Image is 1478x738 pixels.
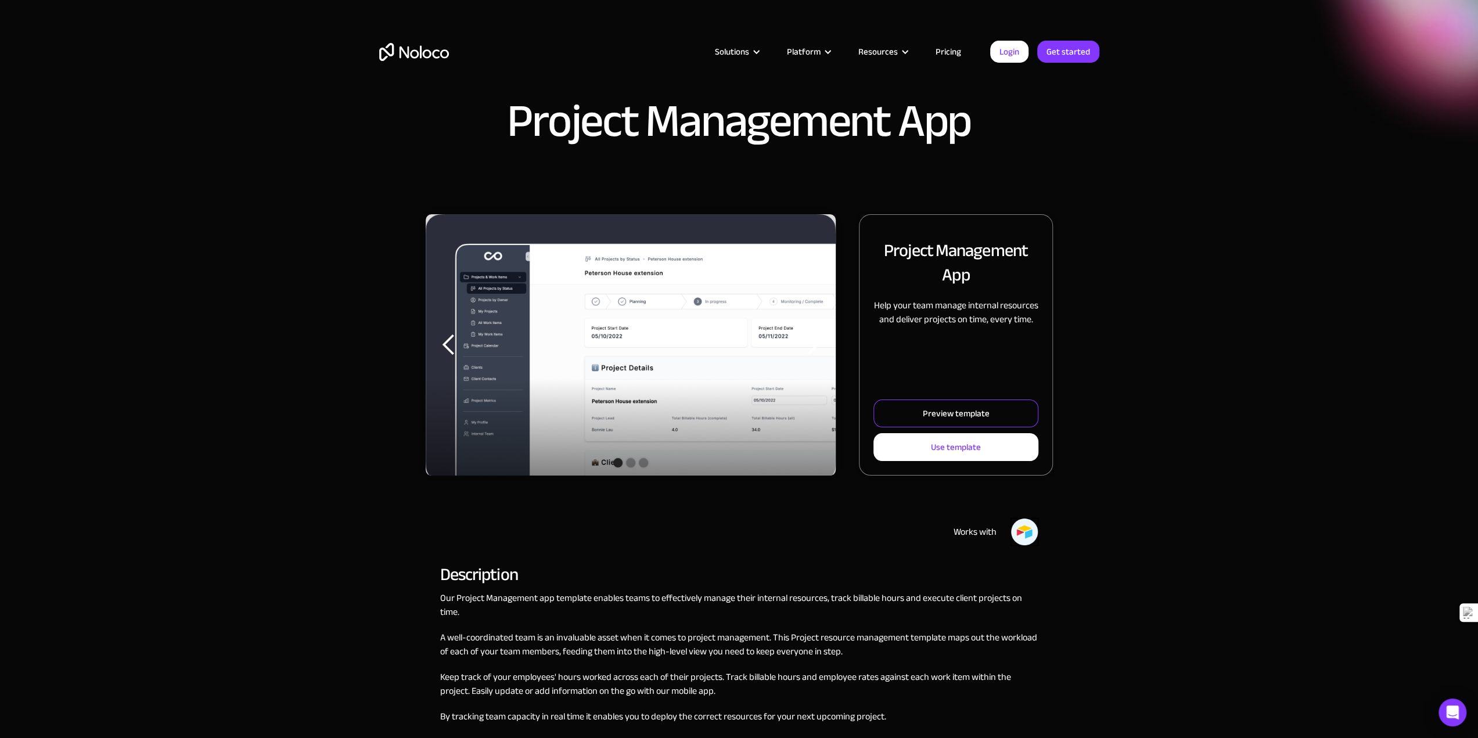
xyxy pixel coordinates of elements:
[440,591,1038,619] p: Our Project Management app template enables teams to effectively manage their internal resources,...
[873,298,1038,326] p: Help your team manage internal resources and deliver projects on time, every time.
[922,406,989,421] div: Preview template
[440,670,1038,698] p: Keep track of your employees' hours worked across each of their projects. Track billable hours an...
[873,399,1038,427] a: Preview template
[715,44,749,59] div: Solutions
[507,98,971,145] h1: Project Management App
[772,44,844,59] div: Platform
[379,43,449,61] a: home
[858,44,898,59] div: Resources
[787,44,821,59] div: Platform
[426,214,836,476] div: 1 of 3
[440,710,1038,723] p: By tracking team capacity in real time it enables you to deploy the correct resources for your ne...
[426,214,472,476] div: previous slide
[873,433,1038,461] a: Use template
[426,214,836,476] div: carousel
[954,525,997,539] div: Works with
[1439,699,1466,726] div: Open Intercom Messenger
[613,458,623,467] div: Show slide 1 of 3
[440,631,1038,658] p: A well-coordinated team is an invaluable asset when it comes to project management. This Project ...
[1010,518,1038,546] img: Airtable
[789,214,836,476] div: next slide
[921,44,976,59] a: Pricing
[990,41,1029,63] a: Login
[440,569,1038,579] h2: Description
[873,238,1038,287] h2: Project Management App
[639,458,648,467] div: Show slide 3 of 3
[844,44,921,59] div: Resources
[626,458,635,467] div: Show slide 2 of 3
[700,44,772,59] div: Solutions
[1037,41,1099,63] a: Get started
[931,440,981,455] div: Use template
